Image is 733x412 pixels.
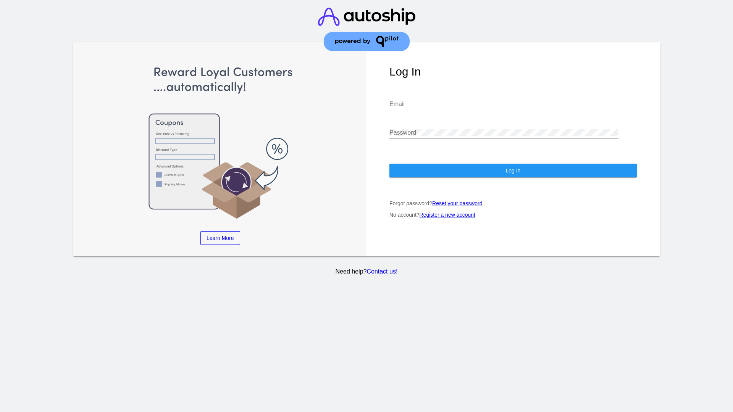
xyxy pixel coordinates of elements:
[366,268,397,275] a: Contact us!
[432,200,483,206] a: Reset your password
[97,65,344,220] img: Apply Coupons Automatically to Scheduled Orders with QPilot
[389,101,618,108] input: Email
[389,212,637,218] p: No account?
[72,268,661,275] p: Need help?
[200,231,240,245] a: Learn More
[389,200,637,206] p: Forgot password?
[389,65,637,78] h1: Log In
[505,167,520,174] span: Log In
[420,212,475,218] a: Register a new account
[389,164,637,177] button: Log In
[207,235,234,241] span: Learn More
